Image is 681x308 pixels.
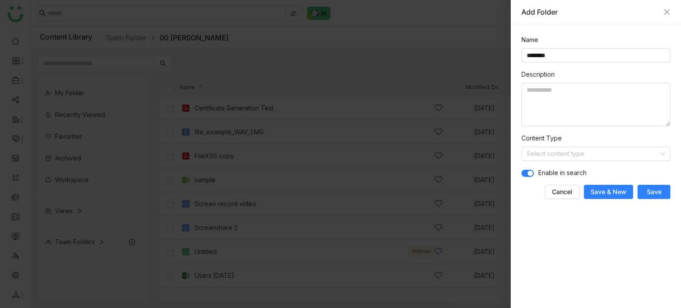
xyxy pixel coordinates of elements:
span: Save & New [591,187,626,196]
label: Name [521,35,538,45]
div: Add Folder [521,7,659,17]
button: Close [663,8,670,16]
span: Cancel [552,187,572,196]
button: Cancel [545,185,579,199]
label: Content Type [521,133,562,143]
button: Save & New [584,185,633,199]
span: Enable in search [538,168,587,178]
label: Description [521,70,555,79]
button: Save [638,185,670,199]
span: Save [647,187,661,196]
